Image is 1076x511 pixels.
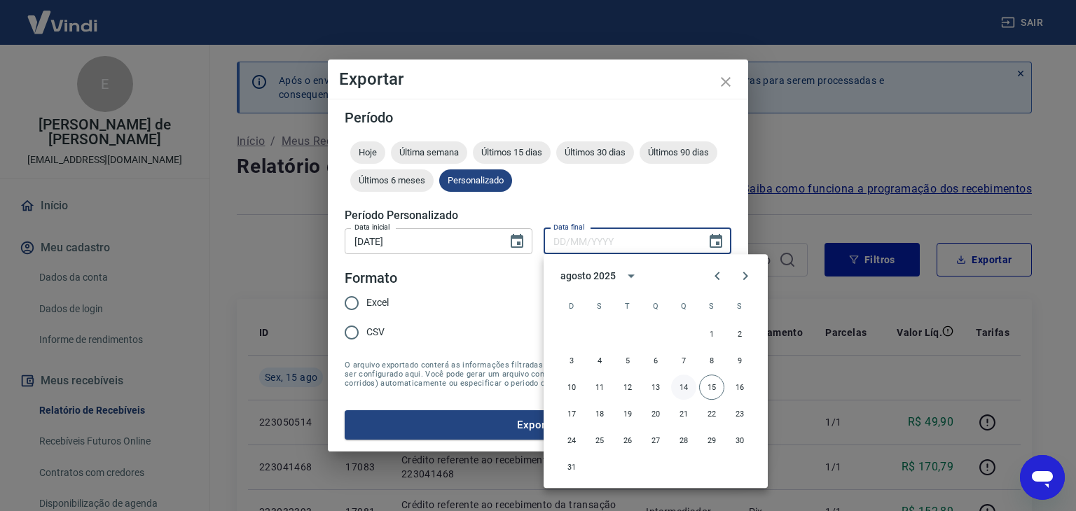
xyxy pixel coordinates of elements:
[640,141,717,164] div: Últimos 90 dias
[671,348,696,373] button: 7
[703,262,731,290] button: Previous month
[366,295,389,310] span: Excel
[339,71,737,87] h4: Exportar
[350,141,385,164] div: Hoje
[1020,455,1065,500] iframe: Botão para abrir a janela de mensagens
[731,262,759,290] button: Next month
[727,428,752,453] button: 30
[615,428,640,453] button: 26
[727,321,752,346] button: 2
[671,428,696,453] button: 28
[615,374,640,400] button: 12
[560,269,615,283] div: agosto 2025
[345,360,731,388] span: O arquivo exportado conterá as informações filtradas na tela anterior com exceção do período que ...
[345,228,497,254] input: DD/MM/YYYY
[350,147,385,157] span: Hoje
[391,147,467,157] span: Última semana
[615,292,640,320] span: terça-feira
[699,292,724,320] span: sexta-feira
[345,209,731,223] h5: Período Personalizado
[350,175,434,185] span: Últimos 6 meses
[391,141,467,164] div: Última semana
[473,141,551,164] div: Últimos 15 dias
[615,348,640,373] button: 5
[345,410,731,440] button: Exportar
[587,374,612,400] button: 11
[559,292,584,320] span: domingo
[587,292,612,320] span: segunda-feira
[671,374,696,400] button: 14
[366,325,385,339] span: CSV
[619,264,643,288] button: calendar view is open, switch to year view
[727,374,752,400] button: 16
[727,348,752,373] button: 9
[553,222,585,232] label: Data final
[556,147,634,157] span: Últimos 30 dias
[727,292,752,320] span: sábado
[559,454,584,479] button: 31
[587,428,612,453] button: 25
[559,428,584,453] button: 24
[354,222,390,232] label: Data inicial
[587,401,612,426] button: 18
[503,227,531,255] button: Choose date, selected date is 14 de ago de 2025
[559,401,584,426] button: 17
[544,228,696,254] input: DD/MM/YYYY
[709,65,743,99] button: close
[643,401,668,426] button: 20
[699,374,724,400] button: 15
[699,401,724,426] button: 22
[699,348,724,373] button: 8
[345,111,731,125] h5: Período
[671,401,696,426] button: 21
[702,227,730,255] button: Choose date
[559,348,584,373] button: 3
[473,147,551,157] span: Últimos 15 dias
[439,169,512,192] div: Personalizado
[643,348,668,373] button: 6
[643,428,668,453] button: 27
[559,374,584,400] button: 10
[699,428,724,453] button: 29
[350,169,434,192] div: Últimos 6 meses
[439,175,512,185] span: Personalizado
[671,292,696,320] span: quinta-feira
[556,141,634,164] div: Últimos 30 dias
[345,268,397,288] legend: Formato
[643,374,668,400] button: 13
[699,321,724,346] button: 1
[640,147,717,157] span: Últimos 90 dias
[643,292,668,320] span: quarta-feira
[587,348,612,373] button: 4
[615,401,640,426] button: 19
[727,401,752,426] button: 23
